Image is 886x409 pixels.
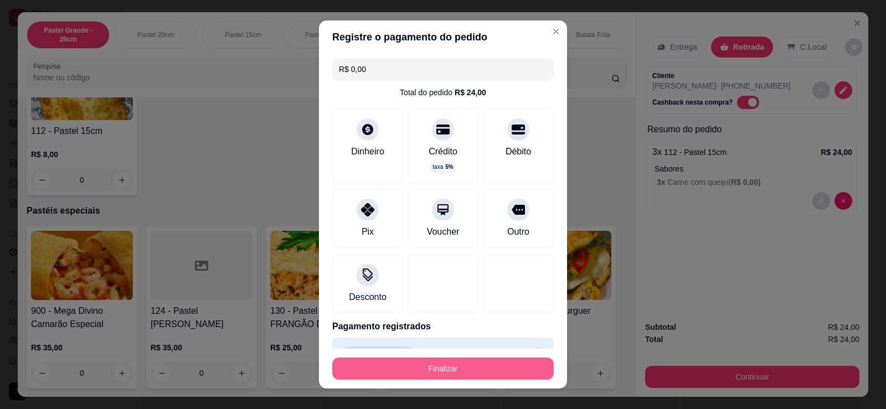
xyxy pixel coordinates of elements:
header: Registre o pagamento do pedido [319,20,567,54]
div: Voucher [427,225,460,239]
div: Débito [506,145,531,158]
div: R$ 24,00 [455,87,486,98]
p: Pagamento registrados [332,320,554,333]
input: Ex.: hambúrguer de cordeiro [339,58,547,80]
span: 5 % [445,163,453,171]
div: Crédito [429,145,457,158]
div: Pix [362,225,374,239]
p: R$ 24,00 [491,348,527,361]
p: Transferência Pix [341,346,414,362]
div: Total do pedido [400,87,486,98]
p: taxa [432,163,453,171]
div: Desconto [349,291,387,304]
button: Finalizar [332,358,554,380]
div: Outro [507,225,529,239]
div: Dinheiro [351,145,384,158]
button: Close [547,23,565,40]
